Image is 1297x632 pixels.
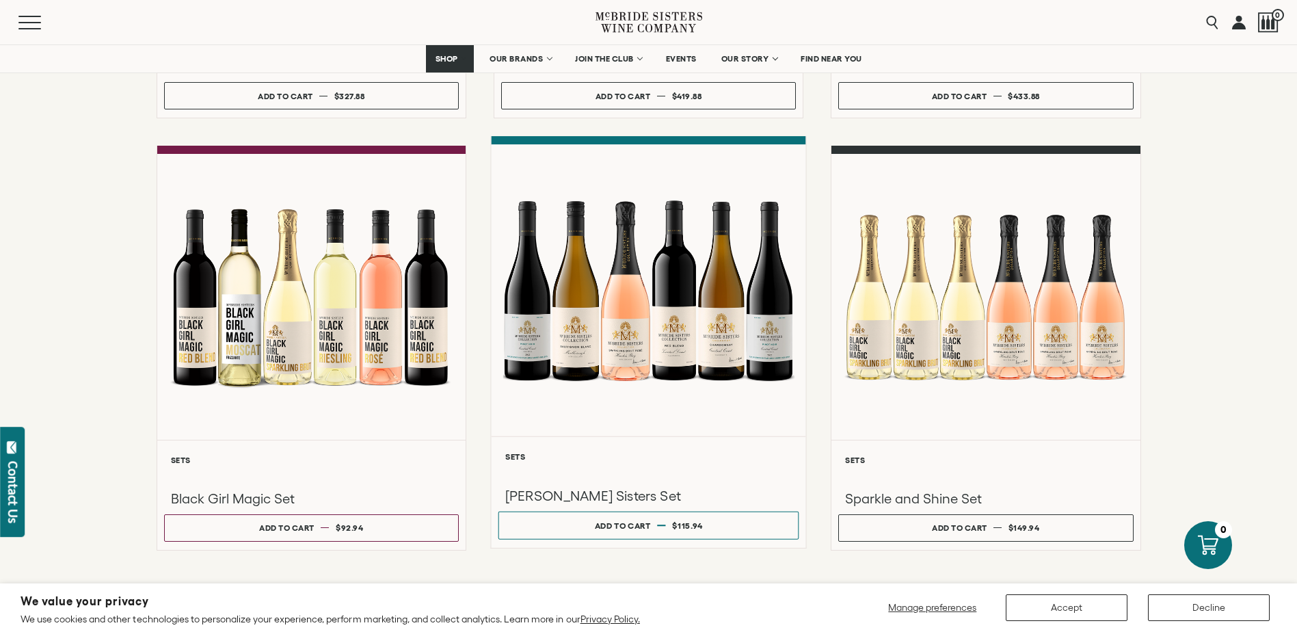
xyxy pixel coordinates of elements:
span: OUR STORY [721,54,769,64]
button: Add to cart $92.94 [164,514,459,542]
div: Add to cart [258,86,313,106]
span: $433.88 [1008,92,1040,101]
span: $149.94 [1008,523,1040,532]
div: Add to cart [932,86,987,106]
h3: Black Girl Magic Set [171,490,452,508]
button: Add to cart $149.94 [838,514,1133,542]
a: Sparkling and Shine Sparkling Set Sets Sparkle and Shine Set Add to cart $149.94 [831,146,1140,550]
h6: Sets [505,453,792,462]
a: OUR STORY [712,45,786,73]
button: Manage preferences [880,594,985,621]
span: Manage preferences [888,602,976,613]
a: Black Girl Magic Set Sets Black Girl Magic Set Add to cart $92.94 [157,146,466,550]
h2: We value your privacy [21,596,640,607]
button: Add to cart $327.88 [164,82,459,109]
button: Mobile Menu Trigger [18,16,68,29]
button: Accept [1006,594,1127,621]
span: EVENTS [666,54,697,64]
h6: Sets [845,456,1126,464]
span: SHOP [435,54,458,64]
p: We use cookies and other technologies to personalize your experience, perform marketing, and coll... [21,613,640,625]
h3: [PERSON_NAME] Sisters Set [505,487,792,505]
div: 0 [1215,521,1232,538]
span: $419.88 [672,92,702,101]
button: Add to cart $433.88 [838,82,1133,109]
div: Add to cart [596,86,651,106]
h3: Sparkle and Shine Set [845,490,1126,508]
a: JOIN THE CLUB [566,45,650,73]
button: Decline [1148,594,1270,621]
div: Contact Us [6,461,20,523]
span: 0 [1272,9,1284,21]
div: Add to cart [594,516,650,536]
button: Add to cart $115.94 [498,512,799,540]
button: Add to cart $419.88 [501,82,796,109]
span: $115.94 [672,521,702,530]
h6: Sets [171,456,452,464]
a: FIND NEAR YOU [792,45,871,73]
span: FIND NEAR YOU [801,54,862,64]
span: JOIN THE CLUB [575,54,634,64]
a: McBride Sisters Set Sets [PERSON_NAME] Sisters Set Add to cart $115.94 [490,136,806,549]
div: Add to cart [259,518,315,538]
span: OUR BRANDS [490,54,543,64]
span: $327.88 [334,92,365,101]
a: OUR BRANDS [481,45,559,73]
a: Privacy Policy. [580,614,640,624]
a: SHOP [426,45,474,73]
span: $92.94 [336,523,363,532]
a: EVENTS [657,45,706,73]
div: Add to cart [932,518,987,538]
